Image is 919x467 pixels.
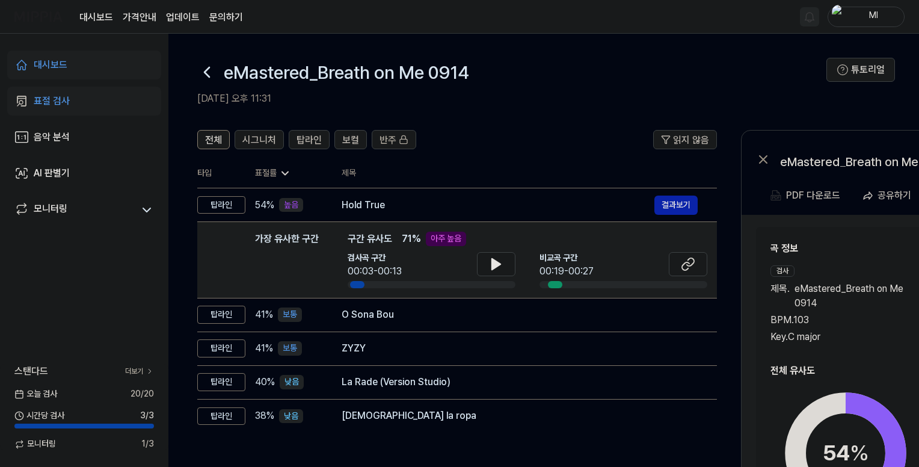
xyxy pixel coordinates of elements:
[14,410,64,422] span: 시간당 검사
[334,130,367,149] button: 보컬
[140,410,154,422] span: 3 / 3
[832,5,846,29] img: profile
[348,264,402,279] div: 00:03-00:13
[224,60,469,85] h1: eMastered_Breath on Me 0914
[372,130,416,149] button: 반주
[197,91,826,106] h2: [DATE] 오후 11:31
[131,388,154,400] span: 20 / 20
[7,123,161,152] a: 음악 분석
[402,232,421,246] span: 71 %
[342,198,654,212] div: Hold True
[34,202,67,218] div: 모니터링
[255,409,274,423] span: 38 %
[342,308,698,322] div: O Sona Bou
[539,252,594,264] span: 비교곡 구간
[7,87,161,116] a: 표절 검사
[826,58,895,82] button: 튜토리얼
[34,94,70,108] div: 표절 검사
[653,130,717,149] button: 읽지 않음
[255,198,274,212] span: 54 %
[289,130,330,149] button: 탑라인
[342,341,698,356] div: ZYZY
[14,364,48,379] span: 스탠다드
[342,375,698,389] div: La Rade (Version Studio)
[79,10,113,25] a: 대시보드
[348,252,402,264] span: 검사곡 구간
[342,133,359,147] span: 보컬
[209,10,243,25] a: 문의하기
[255,341,273,356] span: 41 %
[141,438,154,450] span: 1 / 3
[7,159,161,188] a: AI 판별기
[125,366,154,377] a: 더보기
[539,264,594,279] div: 00:19-00:27
[279,409,303,424] div: 낮음
[342,159,717,188] th: 제목
[14,202,135,218] a: 모니터링
[255,167,322,179] div: 표절률
[348,232,392,246] span: 구간 유사도
[279,198,303,212] div: 높음
[34,58,67,72] div: 대시보드
[278,341,302,356] div: 보통
[380,133,396,147] span: 반주
[197,339,245,357] div: 탑라인
[828,7,905,27] button: profileMl
[878,188,911,203] div: 공유하기
[255,232,319,288] div: 가장 유사한 구간
[770,265,795,277] div: 검사
[197,306,245,324] div: 탑라인
[850,10,897,23] div: Ml
[654,196,698,215] button: 결과보기
[770,190,781,201] img: PDF Download
[197,407,245,425] div: 탑라인
[166,10,200,25] a: 업데이트
[34,166,70,181] div: AI 판별기
[426,232,466,246] div: 아주 높음
[342,409,698,423] div: [DEMOGRAPHIC_DATA] la ropa
[255,375,275,389] span: 40 %
[278,308,302,322] div: 보통
[786,188,840,203] div: PDF 다운로드
[197,196,245,214] div: 탑라인
[123,10,156,25] button: 가격안내
[770,282,790,311] span: 제목 .
[850,440,869,466] span: %
[197,373,245,391] div: 탑라인
[768,184,843,208] button: PDF 다운로드
[14,438,56,450] span: 모니터링
[7,51,161,79] a: 대시보드
[197,130,230,149] button: 전체
[14,388,57,400] span: 오늘 검사
[197,159,245,188] th: 타입
[242,133,276,147] span: 시그니처
[255,308,273,322] span: 41 %
[280,375,304,389] div: 낮음
[205,133,222,147] span: 전체
[673,133,709,147] span: 읽지 않음
[235,130,284,149] button: 시그니처
[34,130,70,144] div: 음악 분석
[297,133,322,147] span: 탑라인
[802,10,817,24] img: 알림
